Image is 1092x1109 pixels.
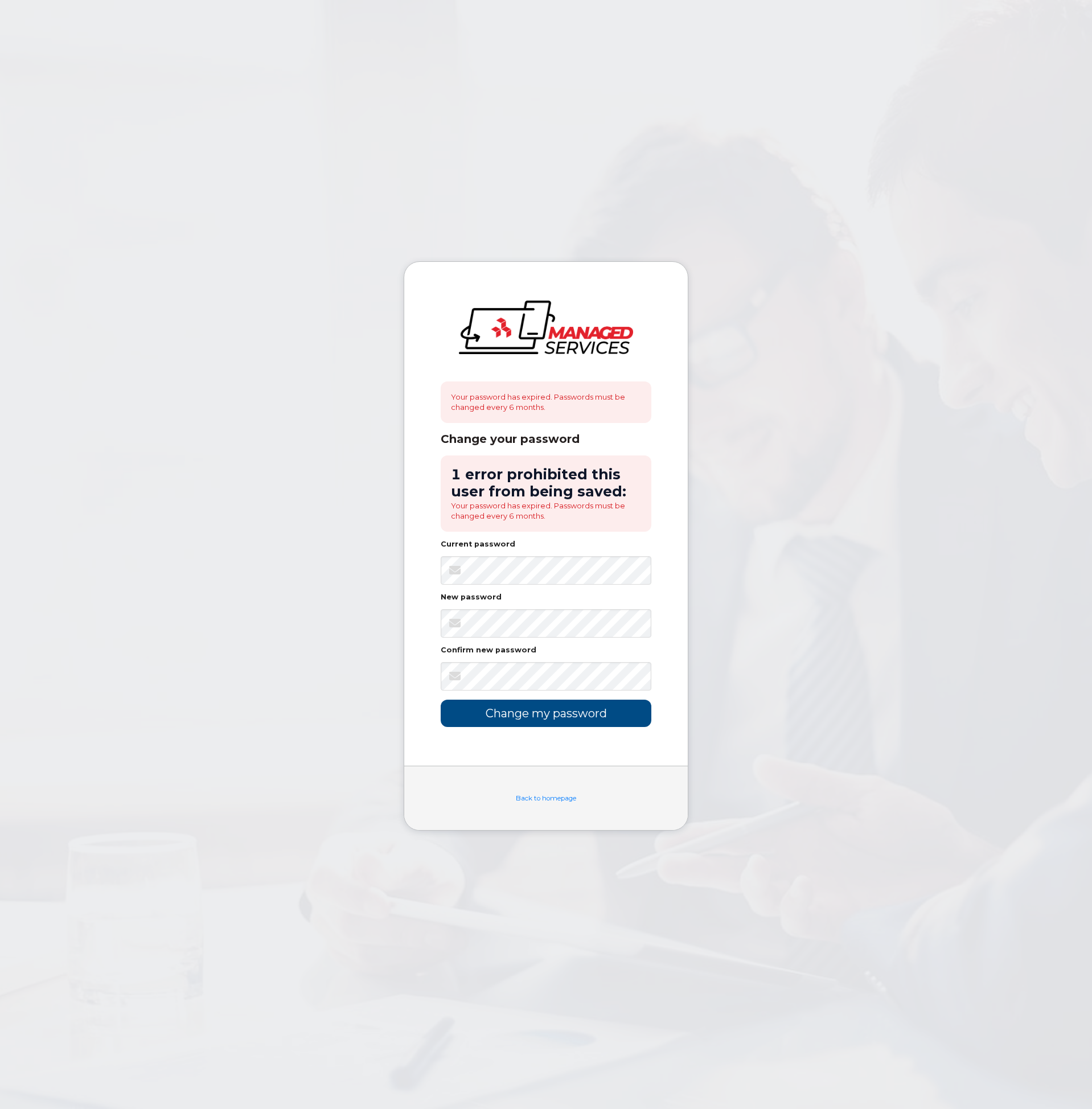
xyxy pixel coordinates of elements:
[441,594,502,601] label: New password
[441,381,651,423] div: Your password has expired. Passwords must be changed every 6 months.
[451,466,641,500] h2: 1 error prohibited this user from being saved:
[441,541,515,548] label: Current password
[516,794,576,802] a: Back to homepage
[441,700,651,726] input: Change my password
[451,500,641,521] li: Your password has expired. Passwords must be changed every 6 months.
[441,432,651,446] div: Change your password
[441,647,536,654] label: Confirm new password
[459,301,633,354] img: logo-large.png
